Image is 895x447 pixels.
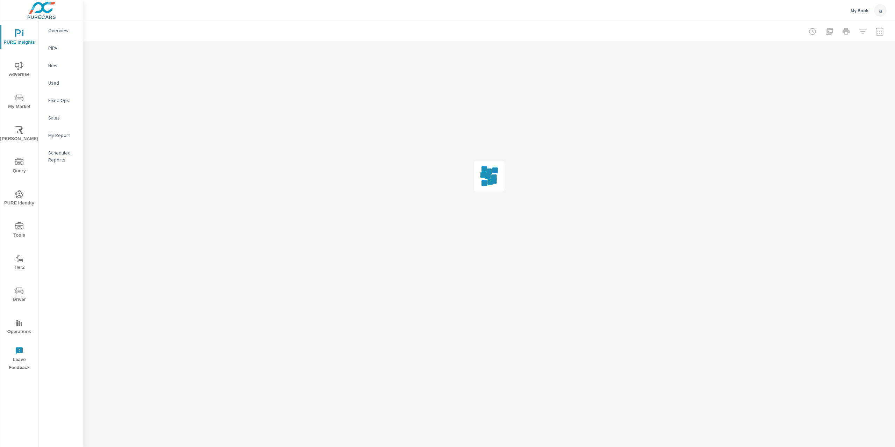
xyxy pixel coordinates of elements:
p: My Book [851,7,868,14]
span: PURE Insights [2,29,36,46]
div: Scheduled Reports [38,147,83,165]
div: Sales [38,113,83,123]
span: Query [2,158,36,175]
span: Operations [2,319,36,336]
div: Fixed Ops [38,95,83,106]
div: a [874,4,887,17]
p: Sales [48,114,77,121]
div: My Report [38,130,83,140]
span: Advertise [2,62,36,79]
span: Tier2 [2,254,36,272]
p: My Report [48,132,77,139]
p: Overview [48,27,77,34]
span: Driver [2,287,36,304]
div: nav menu [0,21,38,375]
div: Overview [38,25,83,36]
span: My Market [2,94,36,111]
p: PIPA [48,44,77,51]
span: Tools [2,222,36,239]
span: [PERSON_NAME] [2,126,36,143]
span: PURE Identity [2,190,36,207]
p: New [48,62,77,69]
div: PIPA [38,43,83,53]
div: New [38,60,83,71]
p: Scheduled Reports [48,149,77,163]
p: Fixed Ops [48,97,77,104]
div: Used [38,78,83,88]
p: Used [48,79,77,86]
span: Leave Feedback [2,347,36,372]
